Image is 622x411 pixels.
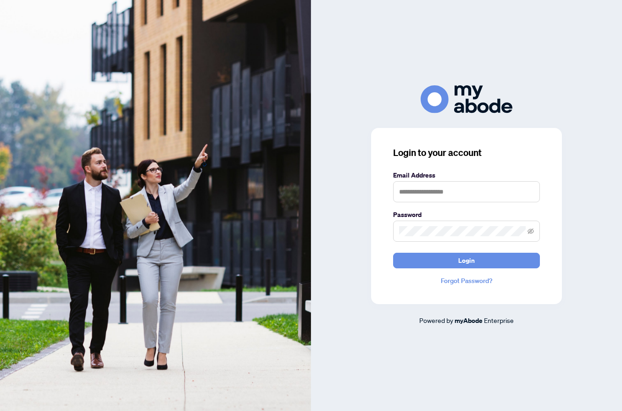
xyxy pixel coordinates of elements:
[458,253,475,268] span: Login
[393,276,540,286] a: Forgot Password?
[528,228,534,234] span: eye-invisible
[419,316,453,324] span: Powered by
[421,85,512,113] img: ma-logo
[393,146,540,159] h3: Login to your account
[393,210,540,220] label: Password
[484,316,514,324] span: Enterprise
[393,253,540,268] button: Login
[455,316,483,326] a: myAbode
[393,170,540,180] label: Email Address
